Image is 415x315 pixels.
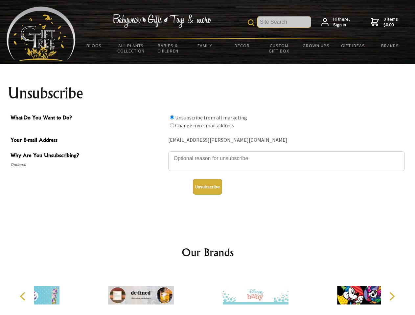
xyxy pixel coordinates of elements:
h1: Unsubscribe [8,85,407,101]
span: What Do You Want to Do? [11,114,165,123]
span: 0 items [383,16,398,28]
strong: Sign in [333,22,350,28]
a: Family [187,39,224,52]
a: Gift Ideas [334,39,372,52]
a: Hi there,Sign in [321,16,350,28]
button: Previous [16,289,31,304]
input: Site Search [257,16,311,28]
a: BLOGS [76,39,113,52]
button: Unsubscribe [193,179,222,195]
img: product search [248,19,254,26]
span: Why Are You Unsubscribing? [11,151,165,161]
label: Unsubscribe from all marketing [175,114,247,121]
span: Hi there, [333,16,350,28]
a: 0 items$0.00 [371,16,398,28]
textarea: Why Are You Unsubscribing? [168,151,405,171]
span: Your E-mail Address [11,136,165,145]
a: Babies & Children [150,39,187,58]
strong: $0.00 [383,22,398,28]
span: Optional [11,161,165,169]
button: Next [384,289,399,304]
img: Babywear - Gifts - Toys & more [112,14,211,28]
input: What Do You Want to Do? [170,123,174,127]
a: Brands [372,39,409,52]
div: [EMAIL_ADDRESS][PERSON_NAME][DOMAIN_NAME] [168,135,405,145]
a: Custom Gift Box [261,39,298,58]
input: What Do You Want to Do? [170,115,174,119]
label: Change my e-mail address [175,122,234,129]
h2: Our Brands [13,244,402,260]
a: All Plants Collection [113,39,150,58]
a: Decor [223,39,261,52]
a: Grown Ups [297,39,334,52]
img: Babyware - Gifts - Toys and more... [7,7,76,61]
